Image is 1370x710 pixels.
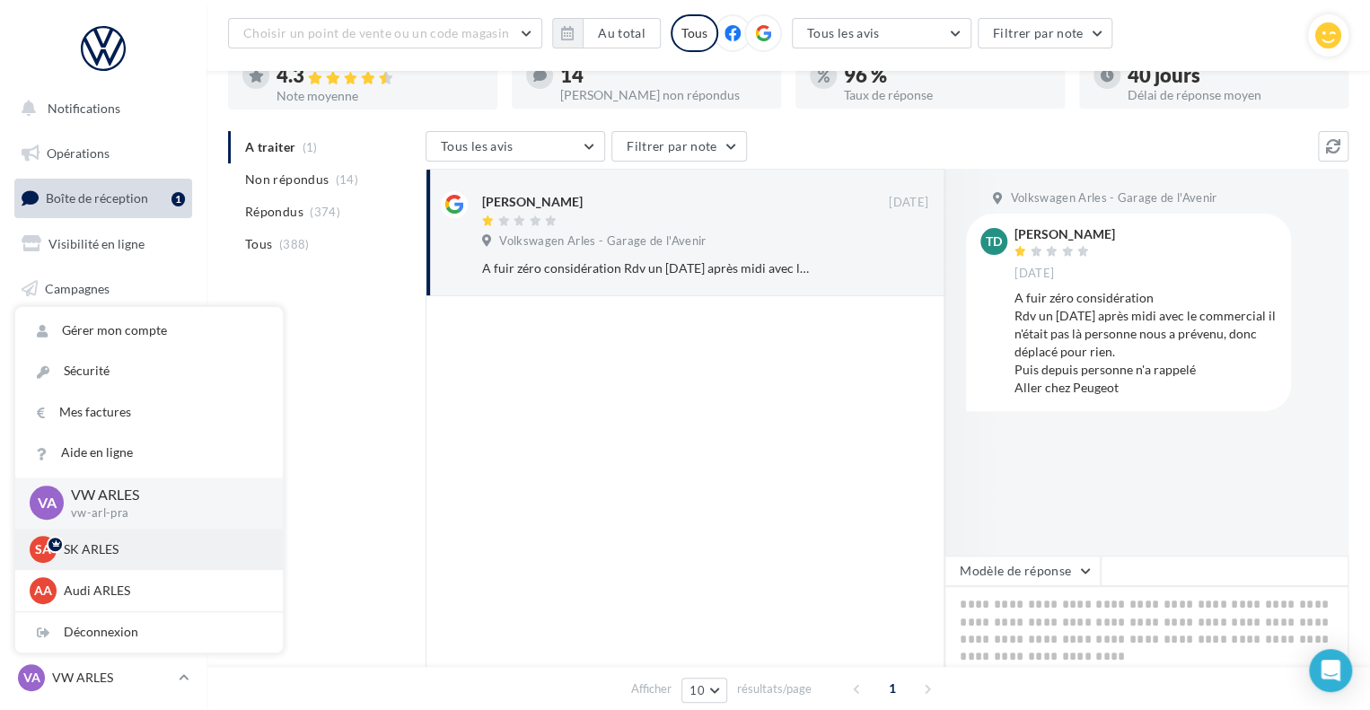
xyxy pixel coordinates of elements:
[277,66,483,86] div: 4.3
[560,89,767,101] div: [PERSON_NAME] non répondus
[1128,66,1334,85] div: 40 jours
[671,14,718,52] div: Tous
[426,131,605,162] button: Tous les avis
[792,18,971,48] button: Tous les avis
[71,485,254,505] p: VW ARLES
[11,135,196,172] a: Opérations
[228,18,542,48] button: Choisir un point de vente ou un code magasin
[64,540,261,558] p: SK ARLES
[560,66,767,85] div: 14
[52,669,171,687] p: VW ARLES
[1309,649,1352,692] div: Open Intercom Messenger
[48,101,120,116] span: Notifications
[23,669,40,687] span: VA
[737,680,812,697] span: résultats/page
[1014,289,1277,397] div: A fuir zéro considération Rdv un [DATE] après midi avec le commercial il n'était pas là personne ...
[844,89,1050,101] div: Taux de réponse
[38,493,57,513] span: VA
[552,18,661,48] button: Au total
[47,145,110,161] span: Opérations
[15,612,283,653] div: Déconnexion
[482,259,812,277] div: A fuir zéro considération Rdv un [DATE] après midi avec le commercial il n'était pas là personne ...
[583,18,661,48] button: Au total
[11,314,196,352] a: Contacts
[14,661,192,695] a: VA VW ARLES
[878,674,907,703] span: 1
[689,683,705,697] span: 10
[277,90,483,102] div: Note moyenne
[986,232,1002,250] span: TD
[48,236,145,251] span: Visibilité en ligne
[243,25,509,40] span: Choisir un point de vente ou un code magasin
[45,280,110,295] span: Campagnes
[681,678,727,703] button: 10
[482,193,583,211] div: [PERSON_NAME]
[1010,190,1216,206] span: Volkswagen Arles - Garage de l'Avenir
[11,448,196,501] a: ASSETS PERSONNALISABLES
[11,225,196,263] a: Visibilité en ligne
[279,237,310,251] span: (388)
[1128,89,1334,101] div: Délai de réponse moyen
[978,18,1113,48] button: Filtrer par note
[11,179,196,217] a: Boîte de réception1
[11,270,196,308] a: Campagnes
[441,138,514,153] span: Tous les avis
[499,233,706,250] span: Volkswagen Arles - Garage de l'Avenir
[944,556,1101,586] button: Modèle de réponse
[171,192,185,206] div: 1
[46,190,148,206] span: Boîte de réception
[11,404,196,442] a: Calendrier
[1014,266,1054,282] span: [DATE]
[11,90,189,127] button: Notifications
[15,392,283,433] a: Mes factures
[71,505,254,522] p: vw-arl-pra
[844,66,1050,85] div: 96 %
[245,203,303,221] span: Répondus
[889,195,928,211] span: [DATE]
[336,172,358,187] span: (14)
[15,311,283,351] a: Gérer mon compte
[245,171,329,188] span: Non répondus
[1014,228,1115,241] div: [PERSON_NAME]
[15,351,283,391] a: Sécurité
[631,680,672,697] span: Afficher
[611,131,747,162] button: Filtrer par note
[11,359,196,397] a: Médiathèque
[15,433,283,473] a: Aide en ligne
[35,540,51,558] span: SA
[245,235,272,253] span: Tous
[64,582,261,600] p: Audi ARLES
[34,582,52,600] span: AA
[310,205,340,219] span: (374)
[807,25,880,40] span: Tous les avis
